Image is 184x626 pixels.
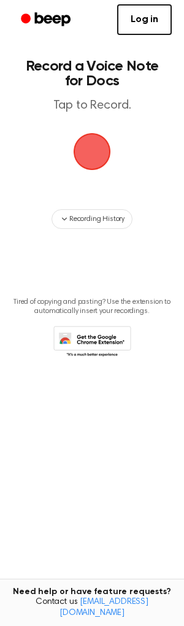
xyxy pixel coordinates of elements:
img: Beep Logo [74,133,110,170]
a: Log in [117,4,172,35]
button: Recording History [52,209,132,229]
a: [EMAIL_ADDRESS][DOMAIN_NAME] [59,598,148,617]
p: Tap to Record. [22,98,162,114]
h1: Record a Voice Note for Docs [22,59,162,88]
span: Contact us [7,597,177,619]
a: Beep [12,8,82,32]
p: Tired of copying and pasting? Use the extension to automatically insert your recordings. [10,298,174,316]
span: Recording History [69,214,125,225]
